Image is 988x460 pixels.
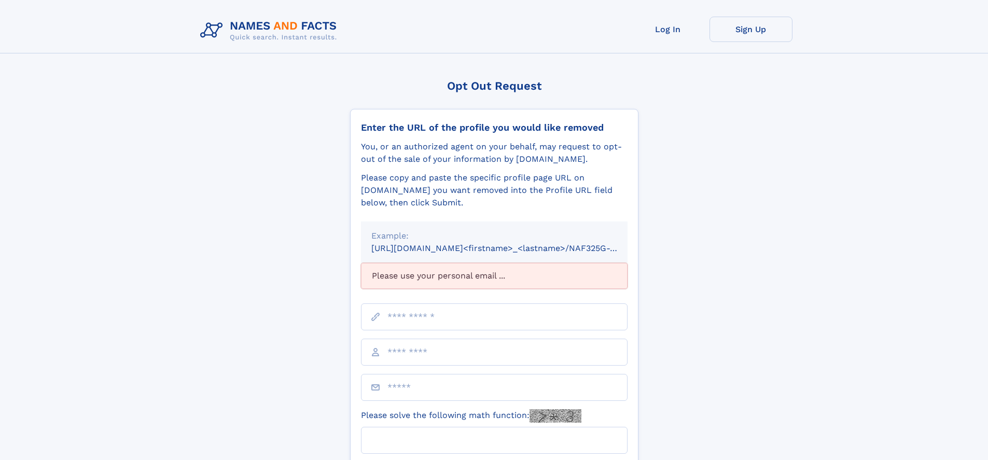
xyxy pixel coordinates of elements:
div: Please use your personal email ... [361,263,628,289]
label: Please solve the following math function: [361,409,581,423]
small: [URL][DOMAIN_NAME]<firstname>_<lastname>/NAF325G-xxxxxxxx [371,243,647,253]
a: Log In [627,17,709,42]
div: Please copy and paste the specific profile page URL on [DOMAIN_NAME] you want removed into the Pr... [361,172,628,209]
div: Example: [371,230,617,242]
div: You, or an authorized agent on your behalf, may request to opt-out of the sale of your informatio... [361,141,628,165]
img: Logo Names and Facts [196,17,345,45]
div: Enter the URL of the profile you would like removed [361,122,628,133]
div: Opt Out Request [350,79,638,92]
a: Sign Up [709,17,792,42]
